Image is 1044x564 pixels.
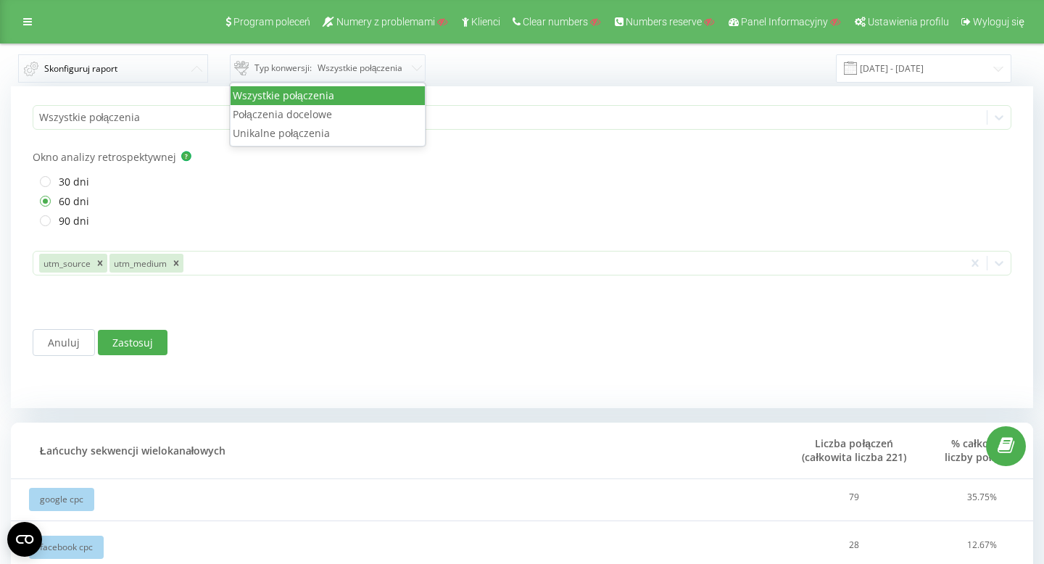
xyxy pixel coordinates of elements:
div: Wszystkie połączenia [231,86,425,105]
div: Remove utm_medium [169,254,183,273]
div: utm_source [39,254,93,273]
button: Zastosuj [98,330,167,355]
span: Wyloguj się [973,16,1024,28]
span: Łańcuchy sekwencji wielokanałowych [40,444,697,457]
span: Skonfiguruj raport [44,63,117,75]
label: 60 dni [40,195,89,207]
td: 79 [778,448,932,521]
div: Wszystkie połączenia [234,59,410,77]
div: google cpc [29,488,94,511]
div: Wszystkie połączenia [39,110,982,125]
button: Open CMP widget [7,522,42,557]
label: 30 dni [40,175,89,188]
span: Numbers reserve [626,16,702,28]
div: facebook cpc [29,536,104,559]
button: Skonfiguruj raport [18,54,208,83]
span: Klienci [471,16,500,28]
td: 35.75 % [931,448,1033,521]
div: utm_medium [109,254,169,273]
span: Clear numbers [523,16,588,28]
span: Panel Informacyjny [741,16,828,28]
span: % całkowitej liczby połączeń [942,437,1022,463]
span: Typ konwersji : [254,59,312,77]
span: Numery z problemami [336,16,435,28]
button: Anuluj [33,329,95,356]
div: Remove utm_source [93,254,107,273]
div: Połączenia docelowe [231,105,425,124]
span: Program poleceń [233,16,310,28]
span: Liczba połączeń (całkowita liczba 221 ) [792,437,916,463]
label: 90 dni [40,215,89,227]
span: Okno analizy retrospektywnej [33,150,176,165]
div: Unikalne połączenia [231,124,425,143]
span: Ustawienia profilu [868,16,949,28]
